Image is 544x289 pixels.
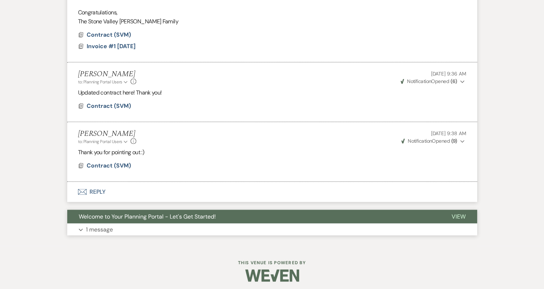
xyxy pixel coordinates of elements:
span: Invoice #1 [DATE] [87,42,136,50]
span: Welcome to Your Planning Portal - Let's Get Started! [79,213,216,220]
p: Thank you for pointing out :) [78,148,466,157]
button: View [440,210,477,224]
span: Contract (SVM) [87,162,131,169]
span: Notification [407,78,431,84]
span: Opened [401,78,457,84]
button: NotificationOpened (6) [399,78,466,85]
img: Weven Logo [245,263,299,288]
button: Contract (SVM) [87,102,133,110]
p: Updated contract here! Thank you! [78,88,466,97]
button: Contract (SVM) [87,31,133,39]
span: Notification [408,138,432,144]
button: NotificationOpened (9) [400,137,466,145]
span: View [452,213,466,220]
span: Contract (SVM) [87,102,131,110]
button: Contract (SVM) [87,161,133,170]
span: to: Planning Portal Users [78,139,122,144]
p: 1 message [86,225,113,234]
button: Welcome to Your Planning Portal - Let's Get Started! [67,210,440,224]
h5: [PERSON_NAME] [78,70,137,79]
button: to: Planning Portal Users [78,79,129,85]
h5: [PERSON_NAME] [78,129,137,138]
strong: ( 9 ) [451,138,457,144]
button: to: Planning Portal Users [78,138,129,145]
p: Congratulations, [78,8,466,17]
span: Opened [401,138,457,144]
span: to: Planning Portal Users [78,79,122,85]
span: Contract (SVM) [87,31,131,38]
button: Invoice #1 [DATE] [87,42,137,51]
span: [DATE] 9:36 AM [431,70,466,77]
button: 1 message [67,224,477,236]
span: [DATE] 9:38 AM [431,130,466,137]
strong: ( 6 ) [450,78,457,84]
p: The Stone Valley [PERSON_NAME] Family [78,17,466,26]
button: Reply [67,182,477,202]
